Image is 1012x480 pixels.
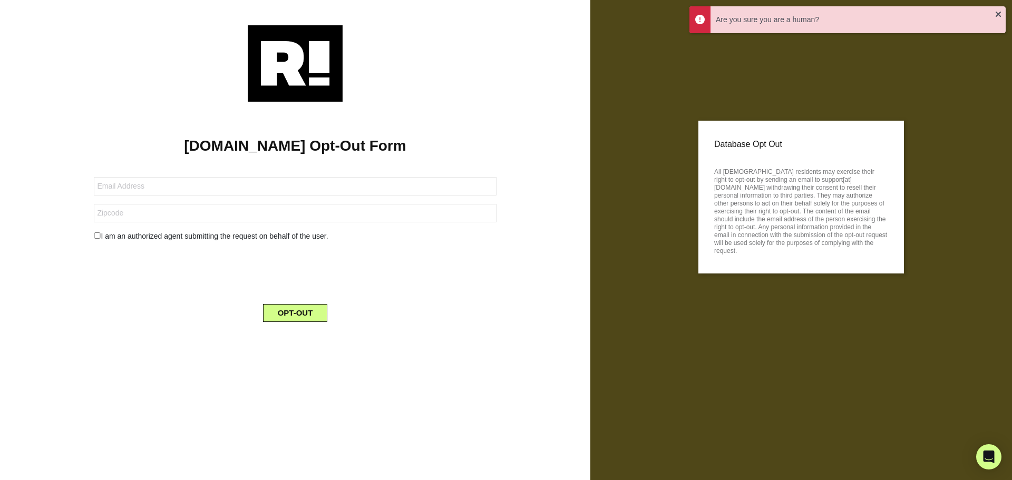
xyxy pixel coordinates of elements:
p: Database Opt Out [714,136,888,152]
button: OPT-OUT [263,304,328,322]
input: Zipcode [94,204,496,222]
div: I am an authorized agent submitting the request on behalf of the user. [86,231,504,242]
iframe: reCAPTCHA [215,250,375,291]
img: Retention.com [248,25,343,102]
div: Are you sure you are a human? [716,14,995,25]
p: All [DEMOGRAPHIC_DATA] residents may exercise their right to opt-out by sending an email to suppo... [714,165,888,255]
input: Email Address [94,177,496,195]
div: Open Intercom Messenger [976,444,1001,469]
h1: [DOMAIN_NAME] Opt-Out Form [16,137,575,155]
